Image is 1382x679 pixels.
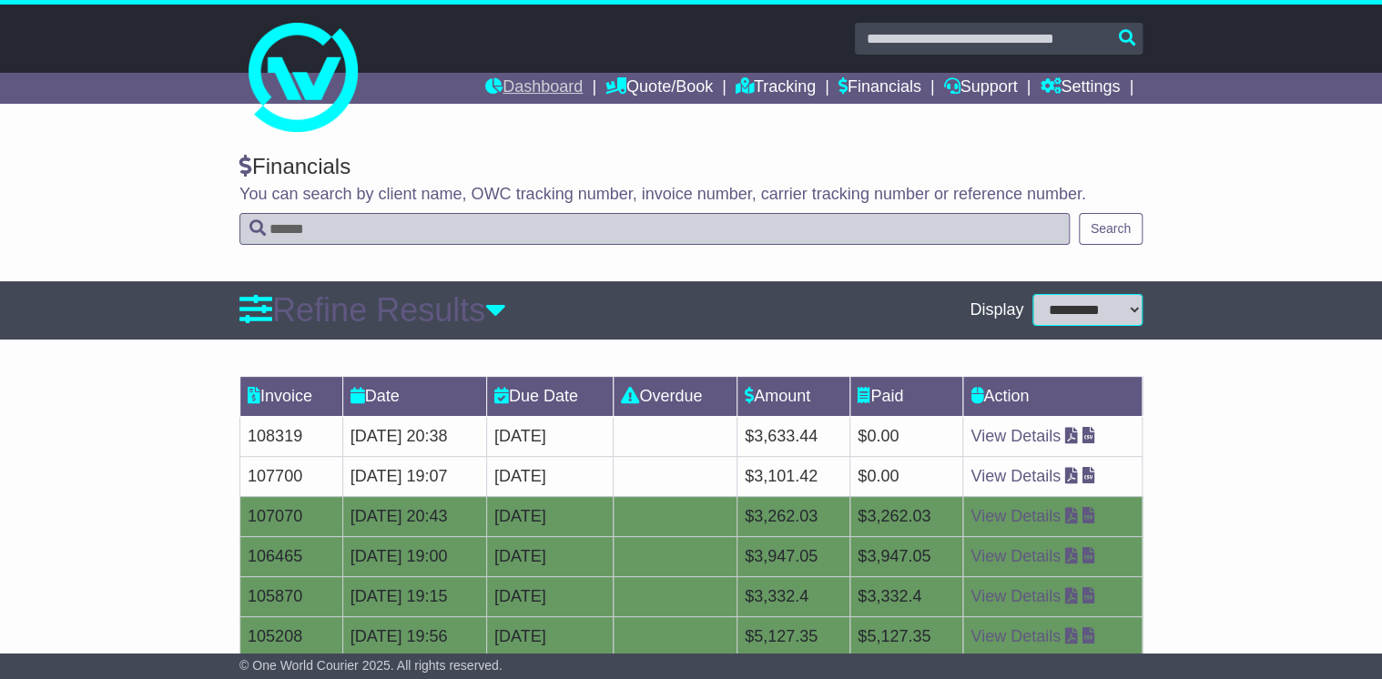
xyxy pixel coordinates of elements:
[342,536,486,576] td: [DATE] 19:00
[963,376,1143,416] td: Action
[486,376,613,416] td: Due Date
[342,576,486,616] td: [DATE] 19:15
[850,376,963,416] td: Paid
[240,416,343,456] td: 108319
[970,507,1061,525] a: View Details
[850,456,963,496] td: $0.00
[737,376,849,416] td: Amount
[486,496,613,536] td: [DATE]
[850,576,963,616] td: $3,332.4
[486,416,613,456] td: [DATE]
[342,456,486,496] td: [DATE] 19:07
[486,456,613,496] td: [DATE]
[850,616,963,656] td: $5,127.35
[737,576,849,616] td: $3,332.4
[970,547,1061,565] a: View Details
[240,536,343,576] td: 106465
[1079,213,1143,245] button: Search
[342,496,486,536] td: [DATE] 20:43
[970,300,1023,320] span: Display
[736,73,816,104] a: Tracking
[838,73,921,104] a: Financials
[944,73,1018,104] a: Support
[239,185,1143,205] p: You can search by client name, OWC tracking number, invoice number, carrier tracking number or re...
[737,536,849,576] td: $3,947.05
[342,616,486,656] td: [DATE] 19:56
[239,658,503,673] span: © One World Courier 2025. All rights reserved.
[737,496,849,536] td: $3,262.03
[850,536,963,576] td: $3,947.05
[485,73,583,104] a: Dashboard
[240,456,343,496] td: 107700
[486,616,613,656] td: [DATE]
[342,376,486,416] td: Date
[737,456,849,496] td: $3,101.42
[605,73,713,104] a: Quote/Book
[240,616,343,656] td: 105208
[342,416,486,456] td: [DATE] 20:38
[970,427,1061,445] a: View Details
[239,154,1143,180] div: Financials
[970,587,1061,605] a: View Details
[737,616,849,656] td: $5,127.35
[240,496,343,536] td: 107070
[850,496,963,536] td: $3,262.03
[486,536,613,576] td: [DATE]
[970,467,1061,485] a: View Details
[850,416,963,456] td: $0.00
[970,627,1061,645] a: View Details
[240,576,343,616] td: 105870
[486,576,613,616] td: [DATE]
[240,376,343,416] td: Invoice
[1040,73,1120,104] a: Settings
[239,291,506,329] a: Refine Results
[737,416,849,456] td: $3,633.44
[614,376,737,416] td: Overdue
